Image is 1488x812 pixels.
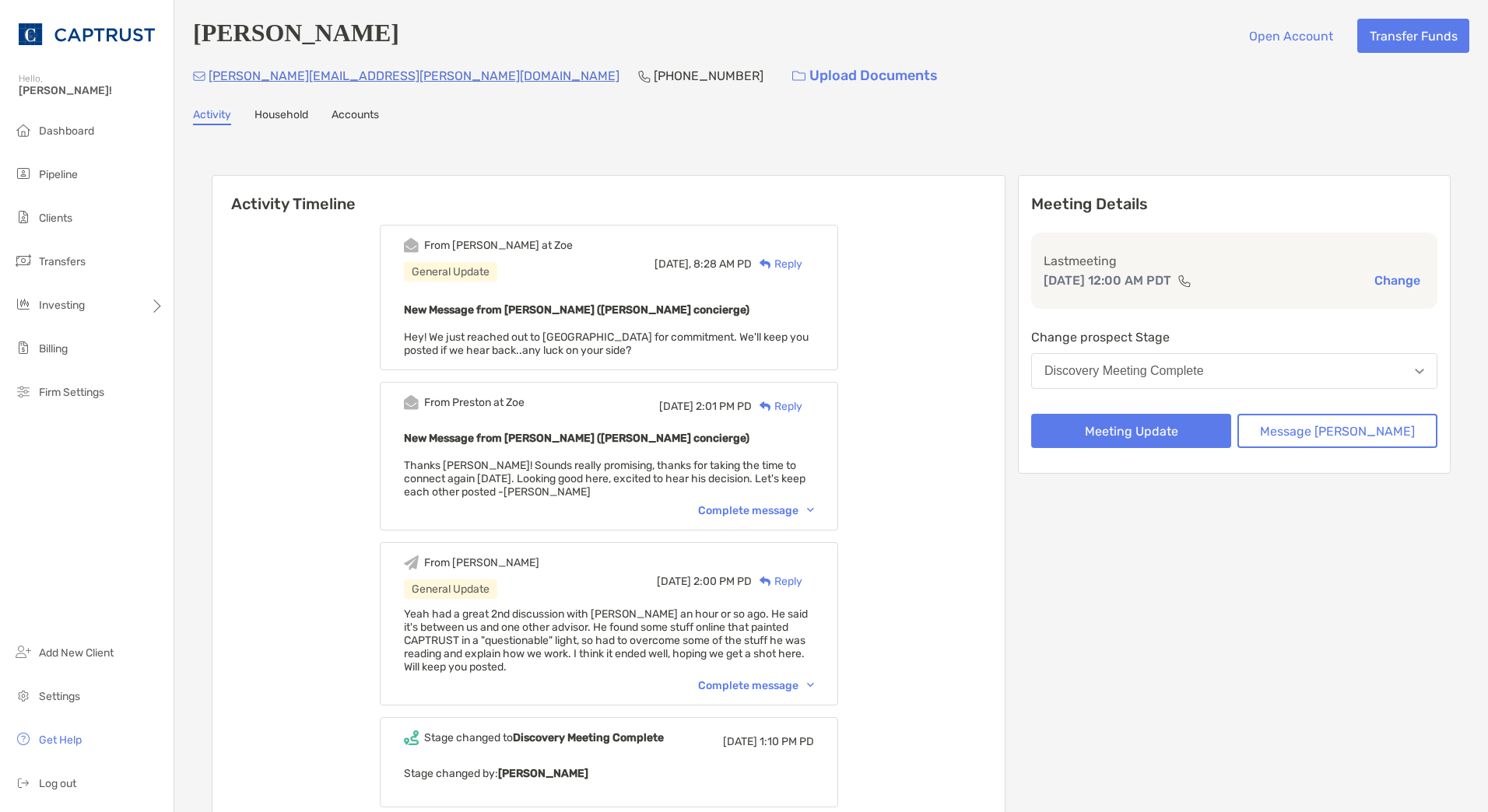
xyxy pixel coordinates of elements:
span: 2:01 PM PD [696,400,752,413]
span: Clients [39,212,72,225]
div: General Update [404,262,497,282]
a: Upload Documents [782,59,948,93]
img: Event icon [404,395,419,410]
img: settings icon [14,686,33,705]
span: 2:00 PM PD [693,575,752,588]
h6: Activity Timeline [212,176,1005,213]
span: 1:10 PM PD [760,735,814,748]
span: Add New Client [39,646,114,660]
img: Chevron icon [807,683,814,688]
img: Open dropdown arrow [1415,369,1424,374]
img: Phone Icon [638,70,651,82]
img: Reply icon [760,576,771,586]
p: [PHONE_NUMBER] [654,66,763,86]
button: Open Account [1237,19,1345,53]
div: Discovery Meeting Complete [1044,364,1204,378]
span: Dashboard [39,124,94,138]
div: Reply [752,573,802,590]
p: [DATE] 12:00 AM PDT [1044,271,1171,290]
span: Transfers [39,255,86,268]
button: Transfer Funds [1357,19,1469,53]
span: Log out [39,777,76,790]
a: Accounts [332,108,379,125]
h4: [PERSON_NAME] [193,19,399,53]
span: Yeah had a great 2nd discussion with [PERSON_NAME] an hour or so ago. He said it's between us and... [404,607,808,674]
span: Hey! We just reached out to [GEOGRAPHIC_DATA] for commitment. We'll keep you posted if we hear ba... [404,331,809,357]
p: Change prospect Stage [1031,327,1437,347]
img: dashboard icon [14,121,33,139]
img: Event icon [404,555,419,570]
button: Meeting Update [1031,414,1231,448]
span: Get Help [39,733,82,747]
a: Activity [193,108,231,125]
div: Complete message [698,504,814,517]
span: Pipeline [39,168,78,181]
img: firm-settings icon [14,382,33,401]
div: From Preston at Zoe [424,396,525,409]
div: Stage changed to [424,731,664,744]
a: Household [254,108,308,125]
b: New Message from [PERSON_NAME] ([PERSON_NAME] concierge) [404,432,749,445]
div: Reply [752,256,802,272]
img: billing icon [14,338,33,357]
img: get-help icon [14,730,33,748]
img: communication type [1177,275,1191,287]
span: Firm Settings [39,386,104,399]
img: logout icon [14,773,33,792]
img: pipeline icon [14,164,33,183]
b: [PERSON_NAME] [498,767,588,780]
span: Billing [39,342,68,355]
span: [DATE] [723,735,757,748]
p: [PERSON_NAME][EMAIL_ADDRESS][PERSON_NAME][DOMAIN_NAME] [209,66,619,86]
span: Investing [39,299,85,312]
div: From [PERSON_NAME] [424,556,539,569]
img: Event icon [404,238,419,253]
p: Last meeting [1044,251,1425,271]
p: Meeting Details [1031,194,1437,214]
span: Settings [39,690,80,703]
img: Reply icon [760,401,771,411]
img: Chevron icon [807,508,814,513]
div: General Update [404,579,497,599]
img: button icon [792,71,805,82]
img: clients icon [14,208,33,226]
div: Reply [752,398,802,415]
img: CAPTRUST Logo [19,6,155,62]
span: [DATE], [655,257,691,271]
p: Stage changed by: [404,764,814,783]
button: Change [1370,272,1425,289]
span: [DATE] [657,575,691,588]
button: Discovery Meeting Complete [1031,353,1437,389]
span: 8:28 AM PD [693,257,752,271]
img: investing icon [14,295,33,313]
div: From [PERSON_NAME] at Zoe [424,239,573,252]
img: Email Icon [193,72,205,81]
img: Event icon [404,730,419,745]
b: New Message from [PERSON_NAME] ([PERSON_NAME] concierge) [404,303,749,317]
span: Thanks [PERSON_NAME]! Sounds really promising, thanks for taking the time to connect again [DATE]... [404,459,805,499]
span: [PERSON_NAME]! [19,84,164,97]
span: [DATE] [659,400,693,413]
img: Reply icon [760,259,771,269]
div: Complete message [698,679,814,692]
button: Message [PERSON_NAME] [1237,414,1437,448]
img: add_new_client icon [14,642,33,661]
img: transfers icon [14,251,33,270]
b: Discovery Meeting Complete [513,731,664,744]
